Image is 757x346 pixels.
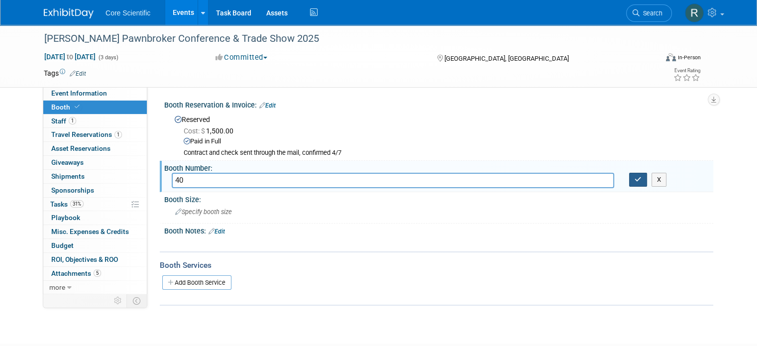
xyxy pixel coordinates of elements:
[65,53,75,61] span: to
[184,149,706,157] div: Contract and check sent through the mail, confirmed 4/7
[43,281,147,294] a: more
[43,198,147,211] a: Tasks31%
[51,158,84,166] span: Giveaways
[51,117,76,125] span: Staff
[127,294,147,307] td: Toggle Event Tabs
[651,173,667,187] button: X
[114,131,122,138] span: 1
[69,117,76,124] span: 1
[43,239,147,252] a: Budget
[70,200,84,208] span: 31%
[51,144,110,152] span: Asset Reservations
[685,3,704,22] img: Rachel Wolff
[51,89,107,97] span: Event Information
[43,87,147,100] a: Event Information
[673,68,700,73] div: Event Rating
[51,228,129,235] span: Misc. Expenses & Credits
[51,172,85,180] span: Shipments
[106,9,150,17] span: Core Scientific
[98,54,118,61] span: (3 days)
[164,192,713,205] div: Booth Size:
[666,53,676,61] img: Format-Inperson.png
[51,186,94,194] span: Sponsorships
[43,170,147,183] a: Shipments
[51,103,82,111] span: Booth
[44,68,86,78] td: Tags
[51,255,118,263] span: ROI, Objectives & ROO
[75,104,80,110] i: Booth reservation complete
[604,52,701,67] div: Event Format
[172,112,706,157] div: Reserved
[162,275,231,290] a: Add Booth Service
[94,269,101,277] span: 5
[212,52,271,63] button: Committed
[43,184,147,197] a: Sponsorships
[51,214,80,222] span: Playbook
[259,102,276,109] a: Edit
[184,137,706,146] div: Paid in Full
[43,253,147,266] a: ROI, Objectives & ROO
[164,161,713,173] div: Booth Number:
[184,127,206,135] span: Cost: $
[50,200,84,208] span: Tasks
[164,224,713,236] div: Booth Notes:
[184,127,237,135] span: 1,500.00
[164,98,713,111] div: Booth Reservation & Invoice:
[51,130,122,138] span: Travel Reservations
[51,241,74,249] span: Budget
[44,52,96,61] span: [DATE] [DATE]
[43,267,147,280] a: Attachments5
[175,208,232,216] span: Specify booth size
[43,156,147,169] a: Giveaways
[160,260,713,271] div: Booth Services
[51,269,101,277] span: Attachments
[49,283,65,291] span: more
[444,55,569,62] span: [GEOGRAPHIC_DATA], [GEOGRAPHIC_DATA]
[41,30,645,48] div: [PERSON_NAME] Pawnbroker Conference & Trade Show 2025
[43,211,147,225] a: Playbook
[43,142,147,155] a: Asset Reservations
[677,54,701,61] div: In-Person
[43,225,147,238] a: Misc. Expenses & Credits
[44,8,94,18] img: ExhibitDay
[209,228,225,235] a: Edit
[43,101,147,114] a: Booth
[43,115,147,128] a: Staff1
[43,128,147,141] a: Travel Reservations1
[109,294,127,307] td: Personalize Event Tab Strip
[640,9,662,17] span: Search
[626,4,672,22] a: Search
[70,70,86,77] a: Edit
